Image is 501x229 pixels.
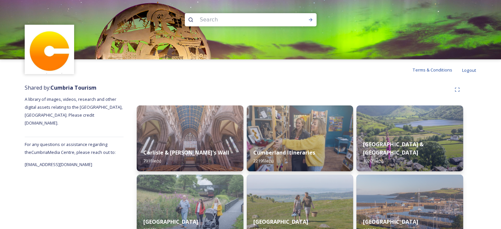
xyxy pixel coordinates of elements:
span: [EMAIL_ADDRESS][DOMAIN_NAME] [25,161,92,167]
strong: Cumberland Itineraries [253,149,315,156]
a: Terms & Conditions [412,66,462,74]
strong: [GEOGRAPHIC_DATA] [143,218,198,225]
span: 1020 file(s) [363,158,383,164]
strong: [GEOGRAPHIC_DATA] [253,218,308,225]
img: images.jpg [26,26,73,73]
img: 8ef860cd-d990-4a0f-92be-bf1f23904a73.jpg [247,105,353,171]
strong: [GEOGRAPHIC_DATA] & [GEOGRAPHIC_DATA] [363,141,423,156]
span: Shared by: [25,84,97,91]
span: For any questions or assistance regarding the Cumbria Media Centre, please reach out to: [25,141,116,155]
strong: Cumbria Tourism [50,84,97,91]
strong: [GEOGRAPHIC_DATA] [363,218,418,225]
strong: Carlisle & [PERSON_NAME]'s Wall [143,149,229,156]
span: 2219 file(s) [253,158,273,164]
input: Search [197,13,287,27]
img: Hartsop-222.jpg [356,105,463,171]
span: 791 file(s) [143,158,161,164]
span: Logout [462,67,476,73]
span: Terms & Conditions [412,67,452,73]
img: Carlisle-couple-176.jpg [137,105,243,171]
span: A library of images, videos, research and other digital assets relating to the [GEOGRAPHIC_DATA],... [25,96,124,126]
